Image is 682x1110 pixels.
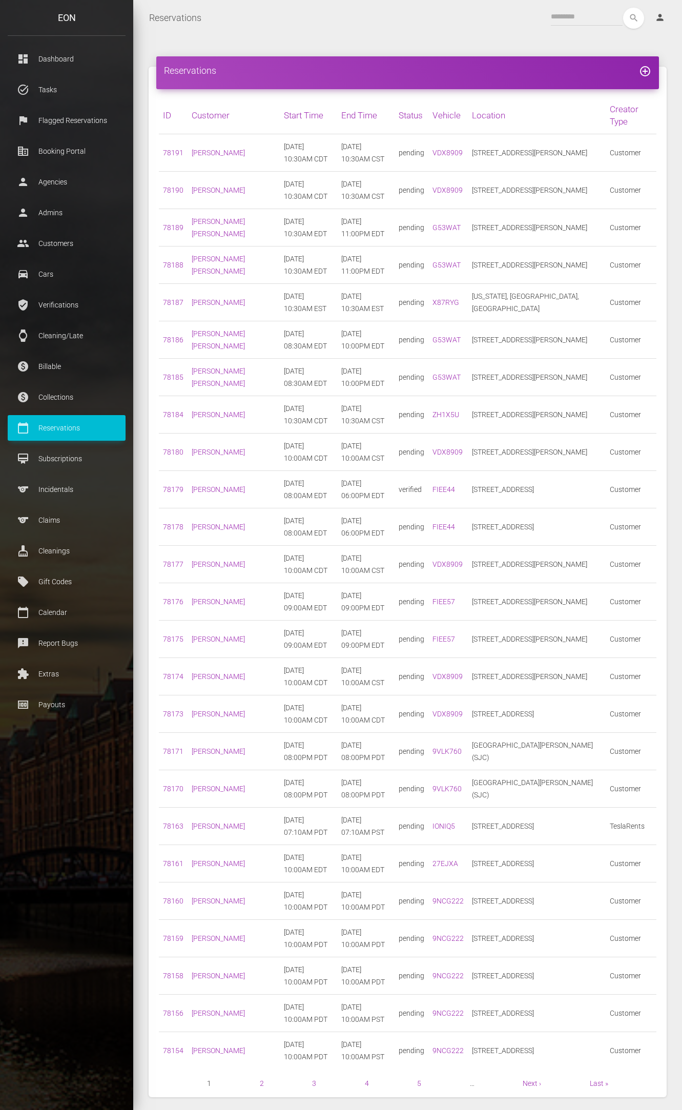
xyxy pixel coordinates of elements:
a: 78159 [163,934,183,942]
button: search [623,8,644,29]
a: FIEE44 [432,523,455,531]
a: 78179 [163,485,183,494]
td: [DATE] 08:00PM PDT [337,770,395,808]
td: [DATE] 08:30AM EDT [280,359,337,396]
td: [STREET_ADDRESS][PERSON_NAME] [468,134,606,172]
td: [DATE] 10:00AM PST [337,1032,395,1070]
a: 78174 [163,672,183,681]
a: [PERSON_NAME] [192,897,245,905]
td: [DATE] 10:00PM EDT [337,321,395,359]
td: pending [395,995,428,1032]
td: pending [395,434,428,471]
a: [PERSON_NAME] [192,710,245,718]
td: pending [395,359,428,396]
td: [DATE] 06:00PM EDT [337,508,395,546]
td: [DATE] 10:00AM CDT [280,695,337,733]
td: Customer [606,134,656,172]
td: [STREET_ADDRESS][PERSON_NAME] [468,359,606,396]
a: VDX8909 [432,149,463,157]
td: [DATE] 10:00AM CDT [280,658,337,695]
h4: Reservations [164,64,651,77]
p: Cars [15,266,118,282]
i: add_circle_outline [639,65,651,77]
td: pending [395,172,428,209]
a: 78163 [163,822,183,830]
i: person [655,12,665,23]
td: Customer [606,508,656,546]
a: [PERSON_NAME] [192,448,245,456]
td: pending [395,845,428,882]
span: … [470,1077,474,1090]
a: sports Incidentals [8,477,126,502]
td: [STREET_ADDRESS] [468,1032,606,1070]
td: [DATE] 10:30AM CST [337,396,395,434]
td: pending [395,284,428,321]
td: [DATE] 10:30AM CST [337,172,395,209]
td: [DATE] 10:00AM CST [337,546,395,583]
a: VDX8909 [432,186,463,194]
a: 9VLK760 [432,747,462,755]
a: G53WAT [432,336,461,344]
a: watch Cleaning/Late [8,323,126,348]
td: Customer [606,920,656,957]
td: [DATE] 10:30AM CDT [280,396,337,434]
td: [DATE] 09:00AM EDT [280,583,337,621]
td: [DATE] 10:30AM CDT [280,134,337,172]
td: [DATE] 10:00AM PST [337,995,395,1032]
td: [DATE] 10:30AM EST [337,284,395,321]
span: 1 [207,1077,211,1090]
a: Last » [590,1079,608,1087]
a: [PERSON_NAME] [192,1046,245,1055]
td: [DATE] 08:00AM EDT [280,508,337,546]
a: [PERSON_NAME] [192,149,245,157]
a: 78156 [163,1009,183,1017]
td: pending [395,621,428,658]
a: 78178 [163,523,183,531]
a: 78175 [163,635,183,643]
a: person Agencies [8,169,126,195]
td: [DATE] 10:00AM PDT [337,920,395,957]
td: [STREET_ADDRESS][PERSON_NAME] [468,434,606,471]
td: [US_STATE], [GEOGRAPHIC_DATA], [GEOGRAPHIC_DATA] [468,284,606,321]
td: Customer [606,957,656,995]
nav: pager [159,1077,656,1090]
a: [PERSON_NAME] [192,298,245,306]
td: Customer [606,359,656,396]
td: Customer [606,658,656,695]
td: [STREET_ADDRESS] [468,995,606,1032]
td: pending [395,134,428,172]
td: [DATE] 06:00PM EDT [337,471,395,508]
a: 9NCG222 [432,972,464,980]
a: Reservations [149,5,201,31]
td: pending [395,808,428,845]
td: Customer [606,845,656,882]
td: pending [395,396,428,434]
a: 78190 [163,186,183,194]
td: pending [395,321,428,359]
a: [PERSON_NAME] [192,1009,245,1017]
td: [DATE] 10:00AM CST [337,658,395,695]
td: [STREET_ADDRESS] [468,882,606,920]
a: 9NCG222 [432,1009,464,1017]
td: [DATE] 10:30AM EDT [280,209,337,246]
a: 78180 [163,448,183,456]
a: 9NCG222 [432,897,464,905]
a: 3 [312,1079,316,1087]
p: Agencies [15,174,118,190]
td: [DATE] 10:00AM PDT [280,957,337,995]
a: 78186 [163,336,183,344]
td: pending [395,546,428,583]
td: Customer [606,434,656,471]
p: Customers [15,236,118,251]
td: pending [395,658,428,695]
td: [DATE] 10:00AM PDT [337,882,395,920]
td: [DATE] 10:00AM CDT [280,546,337,583]
a: corporate_fare Booking Portal [8,138,126,164]
td: [DATE] 10:30AM CDT [280,172,337,209]
p: Flagged Reservations [15,113,118,128]
td: [DATE] 09:00AM EDT [280,621,337,658]
a: VDX8909 [432,560,463,568]
p: Incidentals [15,482,118,497]
a: VDX8909 [432,710,463,718]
